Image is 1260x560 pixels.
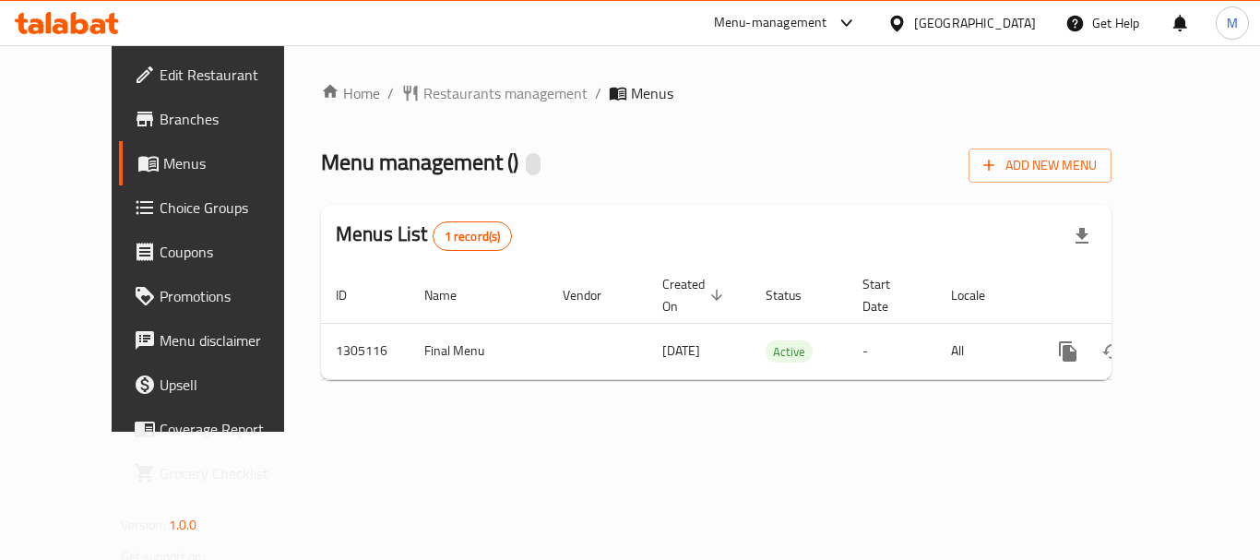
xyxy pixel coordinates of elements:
[119,230,322,274] a: Coupons
[160,108,307,130] span: Branches
[321,141,518,183] span: Menu management ( )
[401,82,588,104] a: Restaurants management
[336,220,512,251] h2: Menus List
[766,340,813,363] div: Active
[983,154,1097,177] span: Add New Menu
[321,82,1111,104] nav: breadcrumb
[163,152,307,174] span: Menus
[121,513,166,537] span: Version:
[410,323,548,379] td: Final Menu
[766,341,813,363] span: Active
[936,323,1031,379] td: All
[434,228,512,245] span: 1 record(s)
[119,97,322,141] a: Branches
[969,149,1111,183] button: Add New Menu
[387,82,394,104] li: /
[1090,329,1135,374] button: Change Status
[119,53,322,97] a: Edit Restaurant
[714,12,827,34] div: Menu-management
[1060,214,1104,258] div: Export file
[119,451,322,495] a: Grocery Checklist
[563,284,625,306] span: Vendor
[160,462,307,484] span: Grocery Checklist
[160,418,307,440] span: Coverage Report
[119,185,322,230] a: Choice Groups
[160,241,307,263] span: Coupons
[160,374,307,396] span: Upsell
[1031,268,1238,324] th: Actions
[423,82,588,104] span: Restaurants management
[662,339,700,363] span: [DATE]
[160,197,307,219] span: Choice Groups
[119,318,322,363] a: Menu disclaimer
[1046,329,1090,374] button: more
[321,323,410,379] td: 1305116
[848,323,936,379] td: -
[631,82,673,104] span: Menus
[119,141,322,185] a: Menus
[433,221,513,251] div: Total records count
[321,268,1238,380] table: enhanced table
[662,273,729,317] span: Created On
[119,363,322,407] a: Upsell
[160,64,307,86] span: Edit Restaurant
[119,274,322,318] a: Promotions
[169,513,197,537] span: 1.0.0
[914,13,1036,33] div: [GEOGRAPHIC_DATA]
[321,82,380,104] a: Home
[424,284,481,306] span: Name
[160,329,307,351] span: Menu disclaimer
[766,284,826,306] span: Status
[595,82,601,104] li: /
[951,284,1009,306] span: Locale
[336,284,371,306] span: ID
[160,285,307,307] span: Promotions
[119,407,322,451] a: Coverage Report
[862,273,914,317] span: Start Date
[1227,13,1238,33] span: M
